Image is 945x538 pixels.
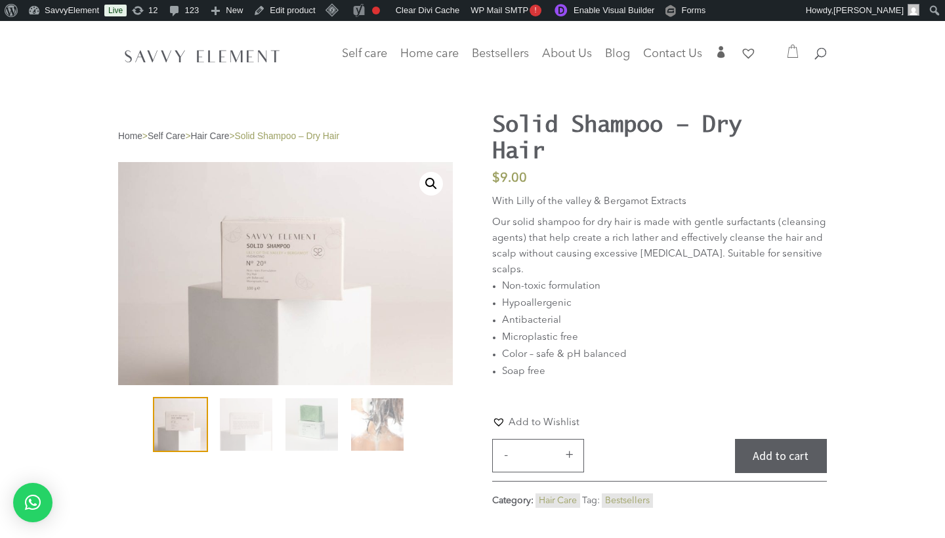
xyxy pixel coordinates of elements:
img: Solid Shampoo - Dry Hair - Image 2 [220,398,272,451]
nav: Breadcrumb [118,131,453,142]
a: Live [104,5,127,16]
span: Bestsellers [472,48,529,60]
span: Home care [400,48,459,60]
button: + [560,447,579,463]
span: Blog [605,48,630,60]
a: Hair Care [190,131,229,141]
a: Bestsellers [605,496,650,505]
p: With Lilly of the valley & Bergamot Extracts [492,194,827,215]
a: About Us [542,49,592,68]
a: Self Care [148,131,186,141]
span: > [142,131,148,141]
span: Self care [342,48,387,60]
h1: Solid Shampoo – Dry Hair [492,110,744,163]
a: Home care [400,49,459,75]
input: Product quantity [518,440,557,472]
a: Bestsellers [472,49,529,68]
span: [PERSON_NAME] [833,5,904,15]
a: Blog [605,49,630,68]
span:  [715,46,727,58]
a: Home [118,131,142,141]
span: $ [492,172,500,185]
bdi: 9.00 [492,172,527,185]
span: ! [530,5,541,16]
li: Microplastic free [502,329,827,346]
a:  [715,46,727,68]
span: Our solid shampoo for dry hair is made with gentle surfactants (cleansing agents) that help creat... [492,218,826,275]
a: Self care [342,49,387,75]
div: Focus keyphrase not set [372,7,380,14]
img: Solid Shampoo - Dry Hair - Image 4 [351,398,404,451]
img: Solid Shampoo for Dry Hair by Savvy Element [118,162,453,385]
img: Solid Shampoo - Dry Hair - Image 3 [285,398,338,451]
a: Add to Wishlist [492,415,579,429]
a: View full-screen image gallery [419,172,443,196]
span: > [230,131,235,141]
button: Add to cart [735,439,827,474]
span: About Us [542,48,592,60]
span: Contact Us [643,48,702,60]
span: Solid Shampoo – Dry Hair [235,131,340,141]
span: Tag: [582,496,600,505]
span: Add to Wishlist [509,418,579,428]
img: SavvyElement [121,45,283,66]
li: Non-toxic formulation [502,278,827,295]
img: Solid Shampoo for Dry Hair by Savvy Element [154,398,207,451]
button: - [496,447,516,463]
span: Category: [492,496,534,505]
a: Hair Care [539,496,577,505]
span: Color – safe & pH balanced [502,350,627,360]
span: Soap free [502,367,545,377]
a: Contact Us [643,49,702,68]
li: Antibacterial [502,312,827,329]
span: > [185,131,190,141]
li: Hypoallergenic [502,295,827,312]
